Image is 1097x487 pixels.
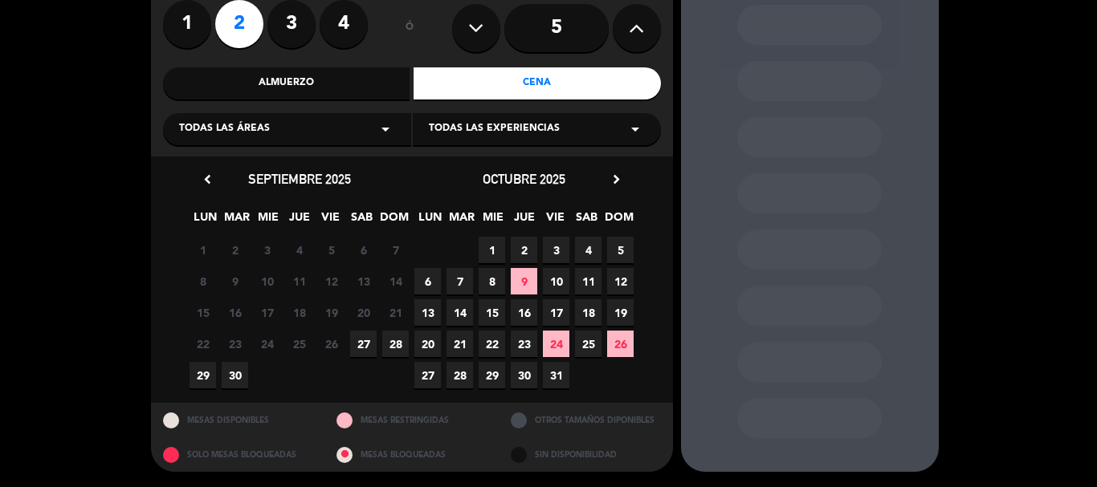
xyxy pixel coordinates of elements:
[511,237,537,263] span: 2
[573,208,600,234] span: SAB
[179,121,270,137] span: Todas las áreas
[286,237,312,263] span: 4
[190,268,216,294] span: 8
[607,299,634,326] span: 19
[222,237,248,263] span: 2
[222,299,248,326] span: 16
[414,268,441,294] span: 6
[317,208,344,234] span: VIE
[318,268,345,294] span: 12
[324,437,499,472] div: MESAS BLOQUEADAS
[286,268,312,294] span: 11
[223,208,250,234] span: MAR
[222,362,248,388] span: 30
[447,362,473,388] span: 28
[163,67,410,99] div: Almuerzo
[511,362,537,388] span: 30
[222,268,248,294] span: 9
[575,299,602,326] span: 18
[414,299,441,326] span: 13
[479,268,505,294] span: 8
[511,268,537,294] span: 9
[479,331,505,357] span: 22
[575,268,602,294] span: 11
[199,171,216,188] i: chevron_left
[350,237,377,263] span: 6
[448,208,475,234] span: MAR
[382,331,409,357] span: 28
[318,331,345,357] span: 26
[382,268,409,294] span: 14
[511,208,537,234] span: JUE
[414,67,661,99] div: Cena
[429,121,560,137] span: Todas las experiencias
[376,120,395,139] i: arrow_drop_down
[499,437,673,472] div: SIN DISPONIBILIDAD
[543,299,569,326] span: 17
[575,331,602,357] span: 25
[255,208,281,234] span: MIE
[254,299,280,326] span: 17
[324,403,499,437] div: MESAS RESTRINGIDAS
[350,331,377,357] span: 27
[254,331,280,357] span: 24
[543,237,569,263] span: 3
[318,299,345,326] span: 19
[447,268,473,294] span: 7
[349,208,375,234] span: SAB
[607,331,634,357] span: 26
[605,208,631,234] span: DOM
[350,268,377,294] span: 13
[414,362,441,388] span: 27
[286,299,312,326] span: 18
[190,299,216,326] span: 15
[190,362,216,388] span: 29
[543,268,569,294] span: 10
[190,237,216,263] span: 1
[543,362,569,388] span: 31
[151,403,325,437] div: MESAS DISPONIBLES
[222,331,248,357] span: 23
[380,208,406,234] span: DOM
[543,331,569,357] span: 24
[511,331,537,357] span: 23
[608,171,625,188] i: chevron_right
[607,268,634,294] span: 12
[254,237,280,263] span: 3
[479,237,505,263] span: 1
[447,331,473,357] span: 21
[248,171,351,187] span: septiembre 2025
[447,299,473,326] span: 14
[479,299,505,326] span: 15
[607,237,634,263] span: 5
[499,403,673,437] div: OTROS TAMAÑOS DIPONIBLES
[483,171,565,187] span: octubre 2025
[382,299,409,326] span: 21
[575,237,602,263] span: 4
[511,299,537,326] span: 16
[190,331,216,357] span: 22
[382,237,409,263] span: 7
[318,237,345,263] span: 5
[417,208,443,234] span: LUN
[350,299,377,326] span: 20
[542,208,569,234] span: VIE
[414,331,441,357] span: 20
[254,268,280,294] span: 10
[479,362,505,388] span: 29
[286,208,312,234] span: JUE
[479,208,506,234] span: MIE
[192,208,218,234] span: LUN
[626,120,645,139] i: arrow_drop_down
[286,331,312,357] span: 25
[151,437,325,472] div: SOLO MESAS BLOQUEADAS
